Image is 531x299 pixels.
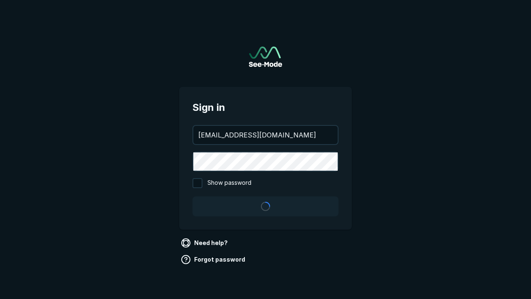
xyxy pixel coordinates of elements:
a: Go to sign in [249,47,282,67]
span: Sign in [192,100,339,115]
a: Forgot password [179,253,248,266]
input: your@email.com [193,126,338,144]
a: Need help? [179,236,231,250]
span: Show password [207,178,251,188]
img: See-Mode Logo [249,47,282,67]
